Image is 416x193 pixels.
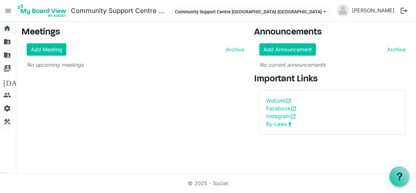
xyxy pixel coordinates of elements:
span: download [287,121,293,127]
span: open_in_new [290,114,296,119]
a: Websiteopen_in_new [266,97,292,104]
a: Community Support Centre [GEOGRAPHIC_DATA]-[GEOGRAPHIC_DATA] [71,4,164,17]
span: folder_shared [3,48,11,62]
a: Archive [384,46,406,53]
h3: Important Links [254,74,411,85]
span: [DATE] [3,75,28,88]
a: Archive [223,46,244,53]
img: no-profile-picture.svg [336,4,349,17]
a: Add Meeting [27,43,66,56]
a: Add Announcement [259,43,316,56]
h3: Announcements [254,27,411,38]
a: My Board View Logo [16,3,71,19]
h3: Meetings [21,27,244,38]
span: settings [3,102,11,115]
a: Instagramopen_in_new [266,113,296,119]
span: construction [3,115,11,128]
span: open_in_new [291,106,296,112]
p: No current announcements [259,61,406,69]
img: My Board View Logo [16,3,68,19]
a: [PERSON_NAME] [349,4,397,17]
button: logout [397,4,411,18]
span: people [3,89,11,102]
span: open_in_new [286,98,292,104]
span: folder_shared [3,35,11,48]
p: No upcoming meetings [27,61,244,69]
a: Facebookopen_in_new [266,105,296,112]
a: © 2025 - Societ [188,180,228,186]
span: menu [2,5,14,17]
a: By-Lawsdownload [266,121,293,127]
span: switch_account [3,62,11,75]
button: Community Support Centre Haldimand-Norfolk dropdownbutton [171,7,330,16]
span: home [3,22,11,35]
